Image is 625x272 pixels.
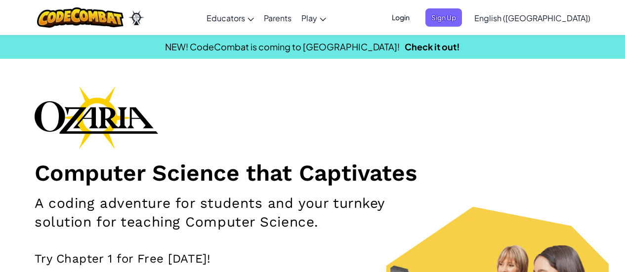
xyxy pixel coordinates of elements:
span: NEW! CodeCombat is coming to [GEOGRAPHIC_DATA]! [165,41,400,52]
span: Educators [207,13,245,23]
img: CodeCombat logo [37,7,124,28]
span: Play [301,13,317,23]
h2: A coding adventure for students and your turnkey solution for teaching Computer Science. [35,194,407,232]
a: Play [296,4,331,31]
img: Ozaria branding logo [35,86,158,149]
p: Try Chapter 1 for Free [DATE]! [35,251,590,266]
a: Check it out! [405,41,460,52]
button: Sign Up [425,8,462,27]
button: Login [386,8,416,27]
a: English ([GEOGRAPHIC_DATA]) [469,4,595,31]
a: Educators [202,4,259,31]
span: English ([GEOGRAPHIC_DATA]) [474,13,590,23]
a: Parents [259,4,296,31]
img: Ozaria [128,10,144,25]
h1: Computer Science that Captivates [35,159,590,187]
